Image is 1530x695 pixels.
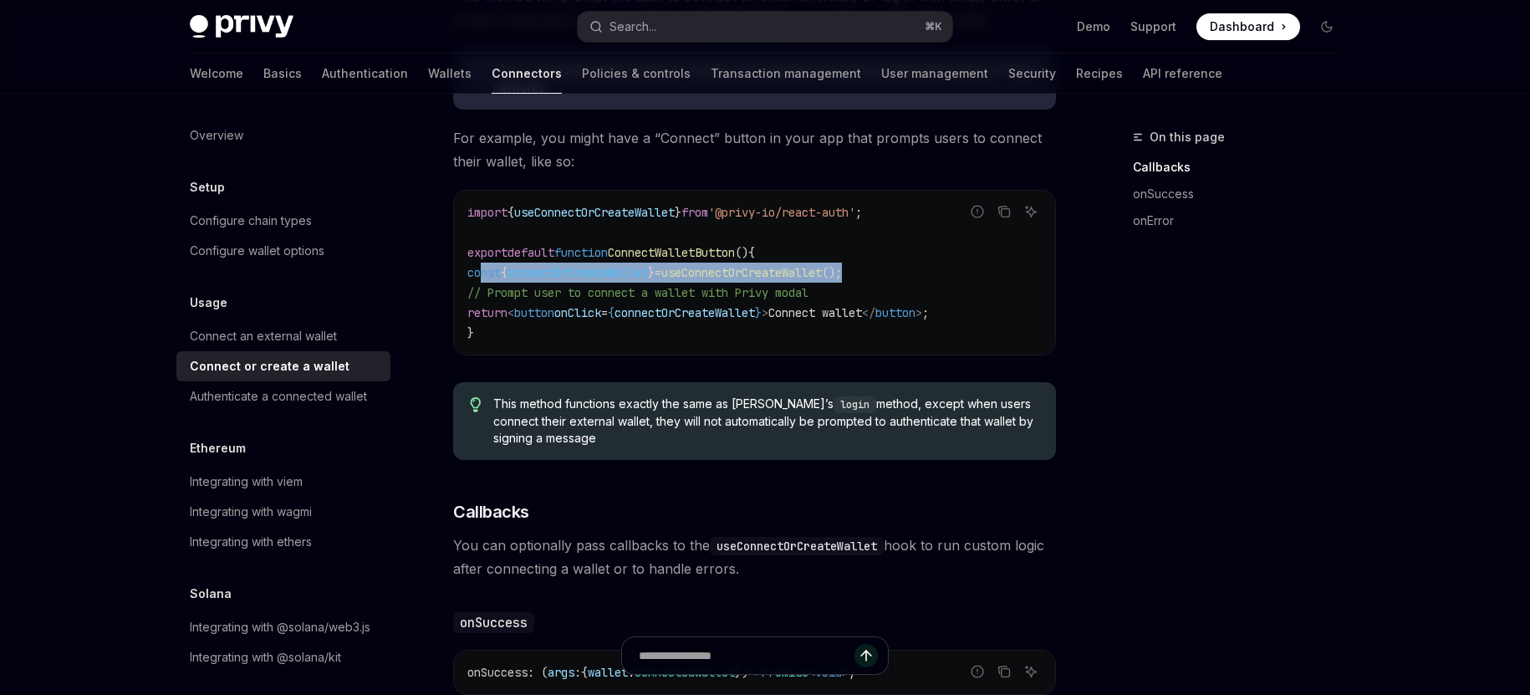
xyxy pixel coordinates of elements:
[966,201,988,222] button: Report incorrect code
[554,245,608,260] span: function
[507,305,514,320] span: <
[190,211,312,231] div: Configure chain types
[862,305,875,320] span: </
[1133,181,1354,207] a: onSuccess
[708,205,855,220] span: '@privy-io/react-auth'
[582,54,691,94] a: Policies & controls
[190,241,324,261] div: Configure wallet options
[501,265,507,280] span: {
[1196,13,1300,40] a: Dashboard
[492,54,562,94] a: Connectors
[1076,54,1123,94] a: Recipes
[507,245,554,260] span: default
[190,54,243,94] a: Welcome
[453,534,1056,580] span: You can optionally pass callbacks to the hook to run custom logic after connecting a wallet or to...
[1313,13,1340,40] button: Toggle dark mode
[1020,201,1042,222] button: Ask AI
[1077,18,1110,35] a: Demo
[661,265,822,280] span: useConnectOrCreateWallet
[1210,18,1274,35] span: Dashboard
[322,54,408,94] a: Authentication
[681,205,708,220] span: from
[176,612,390,642] a: Integrating with @solana/web3.js
[925,20,942,33] span: ⌘ K
[190,125,243,146] div: Overview
[176,321,390,351] a: Connect an external wallet
[1143,54,1222,94] a: API reference
[609,17,656,37] div: Search...
[1130,18,1176,35] a: Support
[748,245,755,260] span: {
[467,285,808,300] span: // Prompt user to connect a wallet with Privy modal
[176,206,390,236] a: Configure chain types
[514,305,554,320] span: button
[467,265,501,280] span: const
[190,326,337,346] div: Connect an external wallet
[514,205,675,220] span: useConnectOrCreateWallet
[648,265,655,280] span: }
[263,54,302,94] a: Basics
[428,54,472,94] a: Wallets
[190,502,312,522] div: Integrating with wagmi
[493,396,1039,447] span: This method functions exactly the same as [PERSON_NAME]’s method, except when users connect their...
[453,500,529,524] span: Callbacks
[1008,54,1056,94] a: Security
[922,305,929,320] span: ;
[601,305,608,320] span: =
[467,205,507,220] span: import
[639,637,854,674] input: Ask a question...
[768,305,862,320] span: Connect wallet
[755,305,762,320] span: }
[822,265,842,280] span: ();
[875,305,915,320] span: button
[1133,154,1354,181] a: Callbacks
[176,527,390,557] a: Integrating with ethers
[453,126,1056,173] span: For example, you might have a “Connect” button in your app that prompts users to connect their wa...
[735,245,748,260] span: ()
[762,305,768,320] span: >
[710,537,884,555] code: useConnectOrCreateWallet
[993,201,1015,222] button: Copy the contents from the code block
[675,205,681,220] span: }
[711,54,861,94] a: Transaction management
[176,467,390,497] a: Integrating with viem
[190,532,312,552] div: Integrating with ethers
[190,472,303,492] div: Integrating with viem
[855,205,862,220] span: ;
[190,15,293,38] img: dark logo
[615,305,755,320] span: connectOrCreateWallet
[176,497,390,527] a: Integrating with wagmi
[190,584,232,604] h5: Solana
[608,245,735,260] span: ConnectWalletButton
[578,12,952,42] button: Open search
[190,386,367,406] div: Authenticate a connected wallet
[554,305,601,320] span: onClick
[176,120,390,151] a: Overview
[190,438,246,458] h5: Ethereum
[190,647,341,667] div: Integrating with @solana/kit
[176,236,390,266] a: Configure wallet options
[467,245,507,260] span: export
[834,396,876,413] code: login
[190,177,225,197] h5: Setup
[190,356,349,376] div: Connect or create a wallet
[176,381,390,411] a: Authenticate a connected wallet
[608,305,615,320] span: {
[507,205,514,220] span: {
[190,293,227,313] h5: Usage
[467,305,507,320] span: return
[176,642,390,672] a: Integrating with @solana/kit
[176,351,390,381] a: Connect or create a wallet
[507,265,648,280] span: connectOrCreateWallet
[470,397,482,412] svg: Tip
[881,54,988,94] a: User management
[854,644,878,667] button: Send message
[1133,207,1354,234] a: onError
[467,325,474,340] span: }
[190,617,370,637] div: Integrating with @solana/web3.js
[915,305,922,320] span: >
[1150,127,1225,147] span: On this page
[655,265,661,280] span: =
[453,612,534,633] code: onSuccess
